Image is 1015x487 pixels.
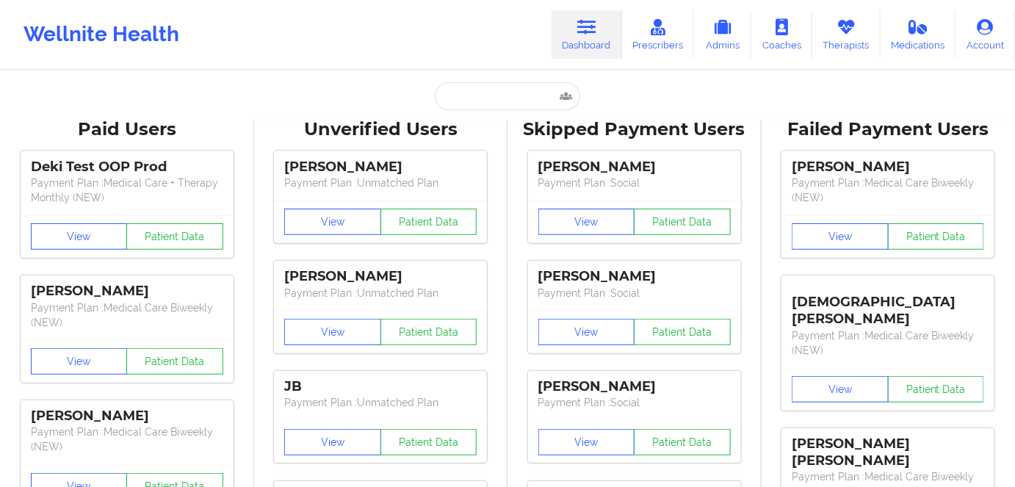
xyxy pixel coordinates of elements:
div: [PERSON_NAME] [31,408,223,425]
p: Payment Plan : Unmatched Plan [284,286,477,300]
button: View [284,319,381,345]
button: View [792,223,889,250]
button: Patient Data [888,376,985,403]
div: [PERSON_NAME] [284,159,477,176]
p: Payment Plan : Unmatched Plan [284,176,477,190]
button: View [538,209,635,235]
a: Prescribers [622,10,695,59]
div: JB [284,378,477,395]
a: Therapists [812,10,881,59]
button: View [792,376,889,403]
a: Coaches [751,10,812,59]
div: [PERSON_NAME] [538,268,731,285]
div: [PERSON_NAME] [538,159,731,176]
a: Admins [694,10,751,59]
p: Payment Plan : Medical Care Biweekly (NEW) [31,300,223,330]
div: [PERSON_NAME] [31,283,223,300]
button: View [538,429,635,455]
p: Payment Plan : Medical Care Biweekly (NEW) [31,425,223,454]
div: [PERSON_NAME] [538,378,731,395]
a: Medications [881,10,956,59]
div: Failed Payment Users [772,118,1005,141]
div: [PERSON_NAME] [792,159,984,176]
div: [DEMOGRAPHIC_DATA][PERSON_NAME] [792,283,984,328]
button: Patient Data [380,319,477,345]
p: Payment Plan : Unmatched Plan [284,395,477,410]
div: [PERSON_NAME] [PERSON_NAME] [792,436,984,469]
button: Patient Data [634,319,731,345]
button: Patient Data [380,209,477,235]
p: Payment Plan : Medical Care + Therapy Monthly (NEW) [31,176,223,205]
p: Payment Plan : Social [538,286,731,300]
div: Paid Users [10,118,244,141]
button: Patient Data [126,348,223,375]
div: Unverified Users [264,118,498,141]
p: Payment Plan : Medical Care Biweekly (NEW) [792,328,984,358]
button: Patient Data [634,429,731,455]
div: Deki Test OOP Prod [31,159,223,176]
a: Dashboard [552,10,622,59]
a: Account [956,10,1015,59]
p: Payment Plan : Medical Care Biweekly (NEW) [792,176,984,205]
button: Patient Data [888,223,985,250]
div: Skipped Payment Users [518,118,751,141]
p: Payment Plan : Social [538,176,731,190]
div: [PERSON_NAME] [284,268,477,285]
p: Payment Plan : Social [538,395,731,410]
button: View [284,209,381,235]
button: Patient Data [634,209,731,235]
button: View [538,319,635,345]
button: View [284,429,381,455]
button: Patient Data [126,223,223,250]
button: View [31,348,128,375]
button: Patient Data [380,429,477,455]
button: View [31,223,128,250]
